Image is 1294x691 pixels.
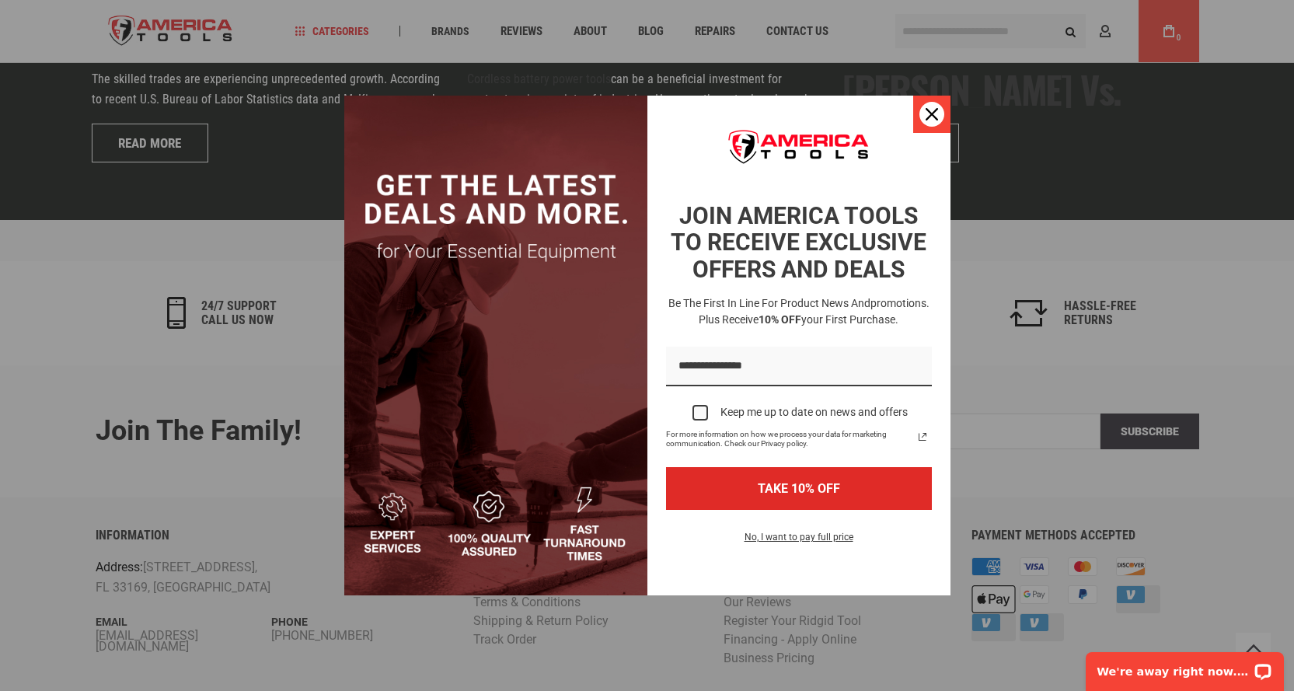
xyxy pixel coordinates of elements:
svg: link icon [913,428,932,446]
a: Read our Privacy Policy [913,428,932,446]
h3: Be the first in line for product news and [663,295,935,328]
strong: 10% OFF [759,313,801,326]
svg: close icon [926,108,938,120]
button: Close [913,96,950,133]
span: For more information on how we process your data for marketing communication. Check our Privacy p... [666,430,913,448]
iframe: LiveChat chat widget [1076,642,1294,691]
button: No, I want to pay full price [732,529,866,555]
div: Keep me up to date on news and offers [720,406,908,419]
input: Email field [666,347,932,386]
button: TAKE 10% OFF [666,467,932,510]
strong: JOIN AMERICA TOOLS TO RECEIVE EXCLUSIVE OFFERS AND DEALS [671,202,926,283]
